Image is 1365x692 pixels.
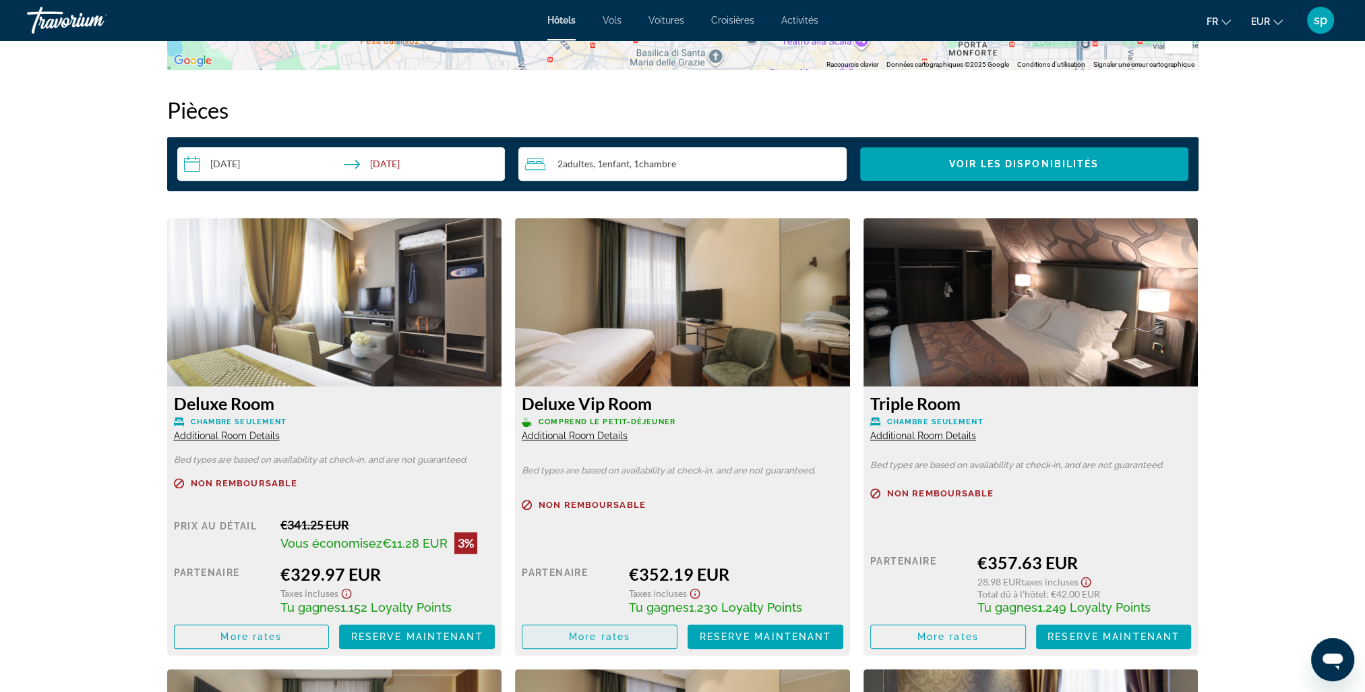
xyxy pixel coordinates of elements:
[563,158,593,169] span: Adultes
[870,461,1192,470] p: Bed types are based on availability at check-in, and are not guaranteed.
[648,15,684,26] a: Voitures
[603,158,630,169] span: Enfant
[1207,16,1218,27] span: fr
[886,61,1009,68] span: Données cartographiques ©2025 Google
[603,15,621,26] a: Vols
[280,517,495,532] div: €341.25 EUR
[522,466,843,475] p: Bed types are based on availability at check-in, and are not guaranteed.
[689,600,802,614] span: 1,230 Loyalty Points
[977,588,1191,600] div: : €42.00 EUR
[1311,638,1354,681] iframe: Bouton de lancement de la fenêtre de messagerie
[870,393,1192,413] h3: Triple Room
[949,158,1099,169] span: Voir les disponibilités
[639,158,676,169] span: Chambre
[977,600,1037,614] span: Tu gagnes
[522,393,843,413] h3: Deluxe Vip Room
[870,430,976,441] span: Additional Room Details
[781,15,818,26] a: Activités
[977,588,1045,600] span: Total dû à l'hôtel
[826,60,878,69] button: Raccourcis clavier
[1207,11,1231,31] button: Change language
[171,52,215,69] img: Google
[191,479,298,488] span: Non remboursable
[977,552,1191,573] div: €357.63 EUR
[280,564,495,584] div: €329.97 EUR
[1017,61,1085,68] a: Conditions d'utilisation (s'ouvre dans un nouvel onglet)
[174,517,271,554] div: Prix au détail
[629,600,689,614] span: Tu gagnes
[860,147,1188,181] button: Voir les disponibilités
[167,218,502,386] img: d77fe2dc-1620-4dd4-a897-f49f0cf2eb0e.jpeg
[1048,631,1180,642] span: Reserve maintenant
[1093,61,1194,68] a: Signaler une erreur cartographique
[177,147,506,181] button: Check-in date: Sep 13, 2025 Check-out date: Sep 15, 2025
[539,500,646,509] span: Non remboursable
[340,600,452,614] span: 1,152 Loyalty Points
[887,417,983,426] span: Chambre seulement
[177,147,1188,181] div: Search widget
[174,564,271,614] div: Partenaire
[280,600,340,614] span: Tu gagnes
[27,3,162,38] a: Travorium
[522,430,628,441] span: Additional Room Details
[280,587,338,599] span: Taxes incluses
[1251,16,1270,27] span: EUR
[977,576,1021,587] span: 28.98 EUR
[174,455,495,465] p: Bed types are based on availability at check-in, and are not guaranteed.
[171,52,215,69] a: Ouvrir cette zone dans Google Maps (dans une nouvelle fenêtre)
[917,631,979,642] span: More rates
[1021,576,1078,587] span: Taxes incluses
[191,417,287,426] span: Chambre seulement
[870,552,967,614] div: Partenaire
[280,536,382,550] span: Vous économisez
[174,393,495,413] h3: Deluxe Room
[518,147,847,181] button: Travelers: 2 adults, 1 child
[167,96,1199,123] h2: Pièces
[1078,573,1094,588] button: Show Taxes and Fees disclaimer
[569,631,630,642] span: More rates
[870,625,1026,649] button: More rates
[174,430,280,441] span: Additional Room Details
[1036,625,1192,649] button: Reserve maintenant
[547,15,576,26] a: Hôtels
[515,218,850,386] img: 15e5b991-aa17-44a6-8c01-799814fc16de.jpeg
[522,564,619,614] div: Partenaire
[220,631,282,642] span: More rates
[339,625,495,649] button: Reserve maintenant
[174,625,330,649] button: More rates
[688,625,843,649] button: Reserve maintenant
[593,158,630,169] span: , 1
[557,158,593,169] span: 2
[887,489,994,498] span: Non remboursable
[1251,11,1283,31] button: Change currency
[522,625,677,649] button: More rates
[629,587,687,599] span: Taxes incluses
[629,564,843,584] div: €352.19 EUR
[1314,13,1327,27] span: sp
[699,631,831,642] span: Reserve maintenant
[863,218,1199,386] img: c4e5690d-0345-40bf-9dc9-1fcd3be005c4.jpeg
[1037,600,1150,614] span: 1,249 Loyalty Points
[1303,6,1338,34] button: User Menu
[687,584,703,600] button: Show Taxes and Fees disclaimer
[630,158,676,169] span: , 1
[454,532,477,554] div: 3%
[539,417,675,426] span: Comprend le petit-déjeuner
[382,536,448,550] span: €11.28 EUR
[338,584,355,600] button: Show Taxes and Fees disclaimer
[351,631,483,642] span: Reserve maintenant
[711,15,754,26] a: Croisières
